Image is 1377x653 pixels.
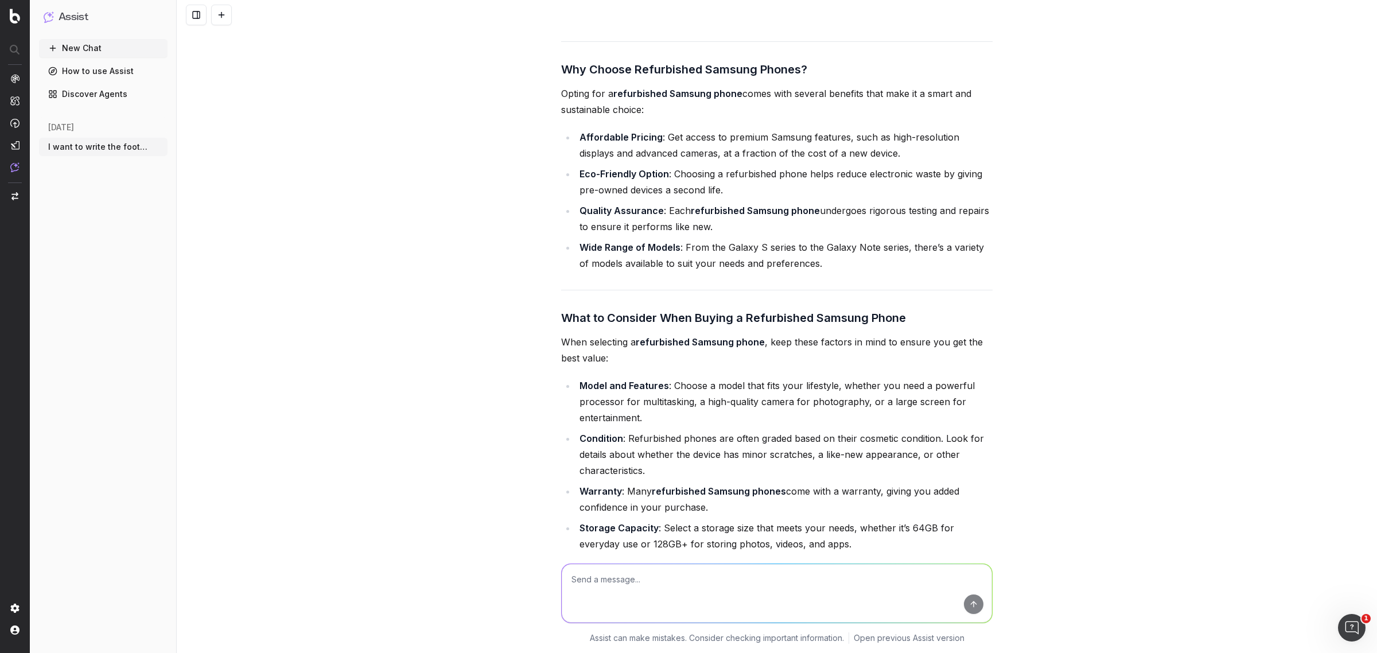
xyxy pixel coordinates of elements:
[576,129,993,161] li: : Get access to premium Samsung features, such as high-resolution displays and advanced cameras, ...
[579,485,622,497] strong: Warranty
[561,60,993,79] h3: Why Choose Refurbished Samsung Phones?
[10,625,20,635] img: My account
[10,118,20,128] img: Activation
[39,62,168,80] a: How to use Assist
[10,162,20,172] img: Assist
[10,141,20,150] img: Studio
[561,85,993,118] p: Opting for a comes with several benefits that make it a smart and sustainable choice:
[10,604,20,613] img: Setting
[1338,614,1366,642] iframe: Intercom live chat
[10,96,20,106] img: Intelligence
[579,131,663,143] strong: Affordable Pricing
[11,192,18,200] img: Switch project
[691,205,820,216] strong: refurbished Samsung phone
[636,336,765,348] strong: refurbished Samsung phone
[579,205,664,216] strong: Quality Assurance
[576,483,993,515] li: : Many come with a warranty, giving you added confidence in your purchase.
[59,9,88,25] h1: Assist
[652,485,786,497] strong: refurbished Samsung phones
[576,239,993,271] li: : From the Galaxy S series to the Galaxy Note series, there’s a variety of models available to su...
[44,11,54,22] img: Assist
[1362,614,1371,623] span: 1
[576,520,993,552] li: : Select a storage size that meets your needs, whether it’s 64GB for everyday use or 128GB+ for s...
[44,9,163,25] button: Assist
[579,380,669,391] strong: Model and Features
[579,522,659,534] strong: Storage Capacity
[579,168,669,180] strong: Eco-Friendly Option
[576,166,993,198] li: : Choosing a refurbished phone helps reduce electronic waste by giving pre-owned devices a second...
[39,39,168,57] button: New Chat
[579,242,680,253] strong: Wide Range of Models
[561,334,993,366] p: When selecting a , keep these factors in mind to ensure you get the best value:
[39,138,168,156] button: I want to write the footer text. The foo
[854,632,964,644] a: Open previous Assist version
[576,430,993,479] li: : Refurbished phones are often graded based on their cosmetic condition. Look for details about w...
[10,74,20,83] img: Analytics
[10,9,20,24] img: Botify logo
[39,85,168,103] a: Discover Agents
[561,309,993,327] h3: What to Consider When Buying a Refurbished Samsung Phone
[579,433,623,444] strong: Condition
[590,632,844,644] p: Assist can make mistakes. Consider checking important information.
[576,378,993,426] li: : Choose a model that fits your lifestyle, whether you need a powerful processor for multitasking...
[576,203,993,235] li: : Each undergoes rigorous testing and repairs to ensure it performs like new.
[48,122,74,133] span: [DATE]
[48,141,149,153] span: I want to write the footer text. The foo
[613,88,742,99] strong: refurbished Samsung phone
